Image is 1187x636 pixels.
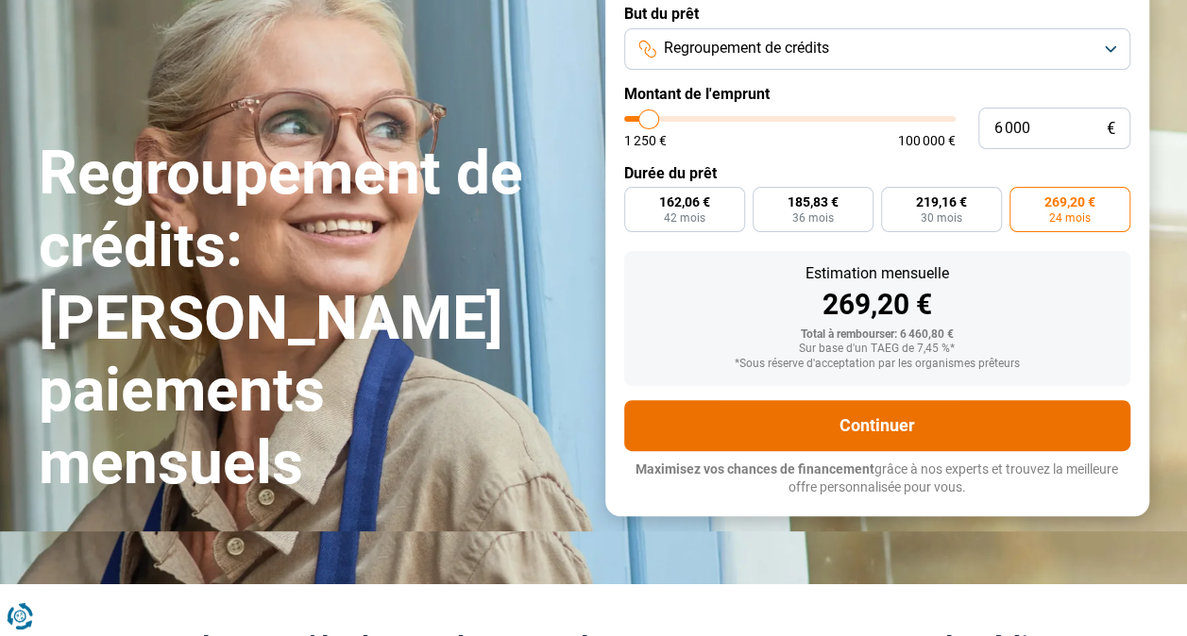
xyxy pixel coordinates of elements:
[624,460,1130,497] p: grâce à nos experts et trouvez la meilleure offre personnalisée pour vous.
[624,5,1130,23] label: But du prêt
[639,358,1115,371] div: *Sous réserve d'acceptation par les organismes prêteurs
[898,134,956,147] span: 100 000 €
[1044,195,1095,209] span: 269,20 €
[624,164,1130,182] label: Durée du prêt
[636,461,874,477] span: Maximisez vos chances de financement
[624,134,667,147] span: 1 250 €
[916,195,967,209] span: 219,16 €
[624,28,1130,70] button: Regroupement de crédits
[39,138,583,500] h1: Regroupement de crédits: [PERSON_NAME] paiements mensuels
[624,85,1130,103] label: Montant de l'emprunt
[659,195,710,209] span: 162,06 €
[639,328,1115,342] div: Total à rembourser: 6 460,80 €
[1107,121,1115,137] span: €
[1049,212,1091,224] span: 24 mois
[921,212,962,224] span: 30 mois
[664,38,829,59] span: Regroupement de crédits
[639,266,1115,281] div: Estimation mensuelle
[792,212,834,224] span: 36 mois
[624,400,1130,451] button: Continuer
[639,343,1115,356] div: Sur base d'un TAEG de 7,45 %*
[664,212,705,224] span: 42 mois
[788,195,839,209] span: 185,83 €
[639,291,1115,319] div: 269,20 €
